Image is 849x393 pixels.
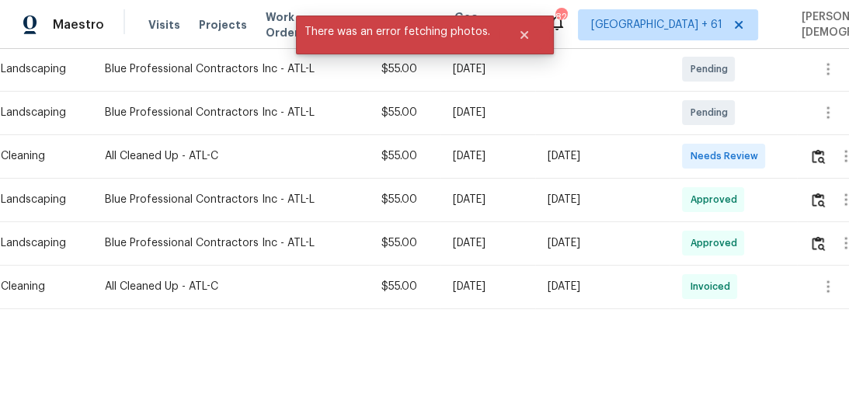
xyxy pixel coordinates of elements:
div: Landscaping [1,192,80,207]
div: $55.00 [381,192,428,207]
span: Visits [148,17,180,33]
div: All Cleaned Up - ATL-C [105,148,357,164]
div: [DATE] [548,192,657,207]
span: [GEOGRAPHIC_DATA] + 61 [591,17,722,33]
span: Invoiced [690,279,736,294]
img: Review Icon [812,236,825,251]
div: Blue Professional Contractors Inc - ATL-L [105,61,357,77]
button: Review Icon [809,224,827,262]
span: Pending [690,105,733,120]
div: [DATE] [548,235,657,251]
div: Cleaning [1,279,80,294]
span: There was an error fetching photos. [296,16,499,48]
span: Maestro [53,17,104,33]
div: Landscaping [1,235,80,251]
span: Needs Review [690,148,764,164]
span: Approved [690,192,743,207]
div: [DATE] [453,279,524,294]
span: Pending [690,61,733,77]
span: Geo Assignments [454,9,529,40]
div: Blue Professional Contractors Inc - ATL-L [105,105,357,120]
div: $55.00 [381,235,428,251]
div: $55.00 [381,148,428,164]
div: [DATE] [548,148,657,164]
div: [DATE] [453,105,524,120]
div: $55.00 [381,61,428,77]
div: [DATE] [453,61,524,77]
div: [DATE] [453,235,524,251]
div: $55.00 [381,279,428,294]
div: [DATE] [453,148,524,164]
div: 825 [555,9,566,25]
div: Landscaping [1,61,80,77]
img: Review Icon [812,149,825,164]
img: Review Icon [812,193,825,207]
span: Work Orders [266,9,305,40]
span: Projects [199,17,247,33]
div: Blue Professional Contractors Inc - ATL-L [105,235,357,251]
button: Close [499,19,550,50]
span: Approved [690,235,743,251]
div: Landscaping [1,105,80,120]
div: Cleaning [1,148,80,164]
div: Blue Professional Contractors Inc - ATL-L [105,192,357,207]
div: [DATE] [453,192,524,207]
button: Review Icon [809,137,827,175]
div: All Cleaned Up - ATL-C [105,279,357,294]
div: $55.00 [381,105,428,120]
button: Review Icon [809,181,827,218]
div: [DATE] [548,279,657,294]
